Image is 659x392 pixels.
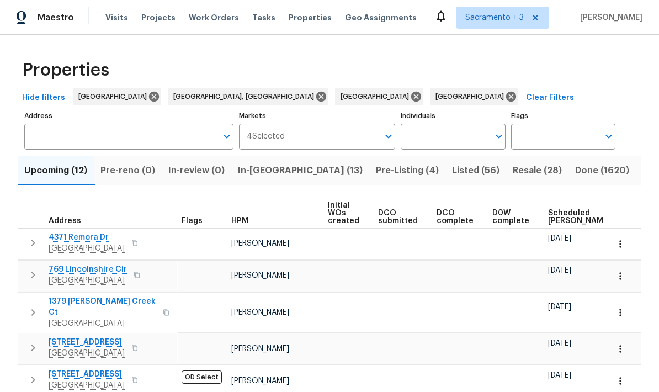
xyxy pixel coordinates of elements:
span: D0W complete [492,209,529,225]
span: [GEOGRAPHIC_DATA] [49,318,156,329]
span: [PERSON_NAME] [231,377,289,385]
span: In-review (0) [168,163,225,178]
label: Address [24,113,233,119]
span: [GEOGRAPHIC_DATA] [78,91,151,102]
span: Upcoming (12) [24,163,87,178]
div: [GEOGRAPHIC_DATA] [430,88,518,105]
span: Visits [105,12,128,23]
div: [GEOGRAPHIC_DATA] [335,88,423,105]
span: [DATE] [548,340,571,347]
label: Individuals [401,113,505,119]
span: [PERSON_NAME] [231,272,289,279]
span: 4 Selected [247,132,285,141]
span: [PERSON_NAME] [231,309,289,316]
span: Resale (28) [513,163,562,178]
span: Projects [141,12,176,23]
button: Open [601,129,617,144]
span: Scheduled [PERSON_NAME] [548,209,610,225]
span: [DATE] [548,303,571,311]
span: Work Orders [189,12,239,23]
span: Pre-Listing (4) [376,163,439,178]
span: Address [49,217,81,225]
span: [GEOGRAPHIC_DATA], [GEOGRAPHIC_DATA] [173,91,318,102]
span: Properties [22,65,109,76]
span: [PERSON_NAME] [231,240,289,247]
span: HPM [231,217,248,225]
button: Clear Filters [522,88,578,108]
span: Done (1620) [575,163,629,178]
span: Tasks [252,14,275,22]
span: [PERSON_NAME] [231,345,289,353]
span: 1379 [PERSON_NAME] Creek Ct [49,296,156,318]
span: Pre-reno (0) [100,163,155,178]
span: Flags [182,217,203,225]
span: Clear Filters [526,91,574,105]
span: DCO complete [437,209,474,225]
span: Maestro [38,12,74,23]
label: Flags [511,113,615,119]
button: Open [491,129,507,144]
span: [DATE] [548,235,571,242]
span: Hide filters [22,91,65,105]
button: Hide filters [18,88,70,108]
span: OD Select [182,370,222,384]
span: Geo Assignments [345,12,417,23]
span: [GEOGRAPHIC_DATA] [341,91,413,102]
label: Markets [239,113,396,119]
span: [DATE] [548,267,571,274]
div: [GEOGRAPHIC_DATA] [73,88,161,105]
span: [PERSON_NAME] [576,12,642,23]
span: DCO submitted [378,209,418,225]
span: [DATE] [548,372,571,379]
button: Open [219,129,235,144]
div: [GEOGRAPHIC_DATA], [GEOGRAPHIC_DATA] [168,88,328,105]
button: Open [381,129,396,144]
span: In-[GEOGRAPHIC_DATA] (13) [238,163,363,178]
span: Listed (56) [452,163,499,178]
span: Sacramento + 3 [465,12,524,23]
span: Properties [289,12,332,23]
span: Initial WOs created [328,202,359,225]
span: [GEOGRAPHIC_DATA] [435,91,508,102]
